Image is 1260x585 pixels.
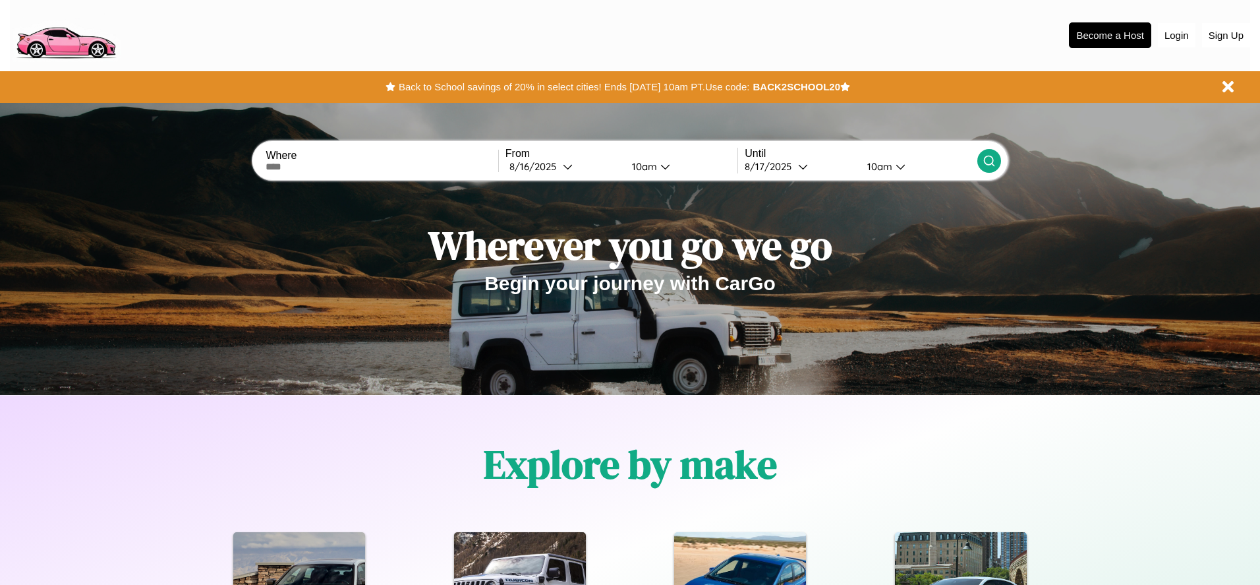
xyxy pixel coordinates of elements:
img: logo [10,7,121,62]
button: 10am [621,160,737,173]
div: 10am [861,160,896,173]
button: Sign Up [1202,23,1250,47]
div: 8 / 17 / 2025 [745,160,798,173]
button: Back to School savings of 20% in select cities! Ends [DATE] 10am PT.Use code: [395,78,753,96]
div: 8 / 16 / 2025 [509,160,563,173]
button: Become a Host [1069,22,1151,48]
button: Login [1158,23,1195,47]
label: Until [745,148,977,160]
label: Where [266,150,498,162]
div: 10am [625,160,660,173]
button: 10am [857,160,977,173]
h1: Explore by make [484,437,777,491]
b: BACK2SCHOOL20 [753,81,840,92]
label: From [505,148,737,160]
button: 8/16/2025 [505,160,621,173]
